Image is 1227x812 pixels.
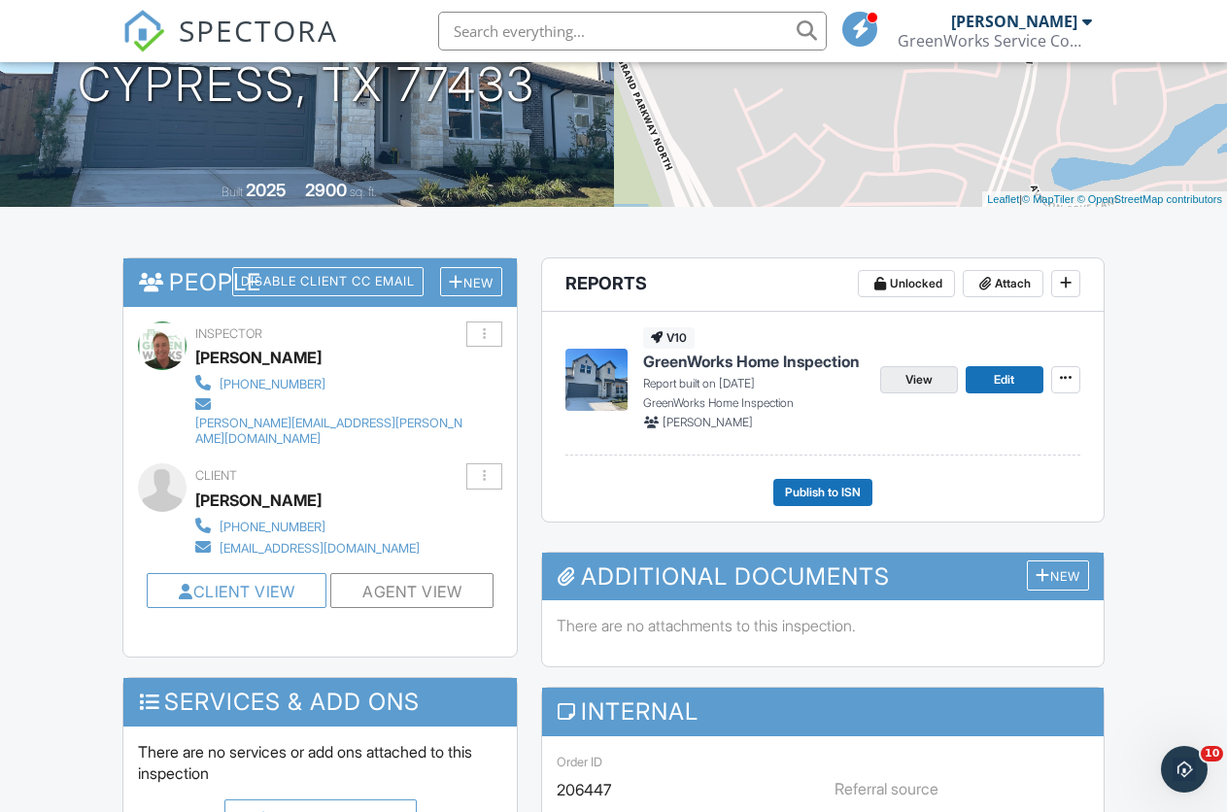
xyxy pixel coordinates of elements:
input: Search everything... [438,12,827,51]
label: Order ID [557,754,602,771]
a: © OpenStreetMap contributors [1077,193,1222,205]
a: [PERSON_NAME][EMAIL_ADDRESS][PERSON_NAME][DOMAIN_NAME] [195,393,466,448]
div: [PHONE_NUMBER] [220,377,325,392]
span: Client [195,468,237,483]
h1: [STREET_ADDRESS] Cypress, TX 77433 [78,9,535,112]
div: [PERSON_NAME] [951,12,1077,31]
div: [PERSON_NAME] [195,343,322,372]
span: Inspector [195,326,262,341]
div: GreenWorks Service Company [898,31,1092,51]
a: [PHONE_NUMBER] [195,372,466,393]
div: [PHONE_NUMBER] [220,520,325,535]
div: | [982,191,1227,208]
div: New [1027,560,1089,591]
a: SPECTORA [122,26,338,67]
div: [PERSON_NAME][EMAIL_ADDRESS][PERSON_NAME][DOMAIN_NAME] [195,416,466,447]
div: 2900 [305,180,347,200]
label: Referral source [835,778,938,799]
div: 2025 [246,180,287,200]
a: Leaflet [987,193,1019,205]
a: [EMAIL_ADDRESS][DOMAIN_NAME] [195,536,420,558]
div: [PERSON_NAME] [195,486,322,515]
iframe: Intercom live chat [1161,746,1208,793]
span: Built [222,185,243,199]
span: SPECTORA [179,10,338,51]
div: Disable Client CC Email [232,267,424,296]
h3: Additional Documents [542,553,1103,600]
h3: People [123,258,517,306]
span: sq. ft. [350,185,377,199]
img: The Best Home Inspection Software - Spectora [122,10,165,52]
div: New [440,267,502,297]
a: © MapTiler [1022,193,1074,205]
div: [EMAIL_ADDRESS][DOMAIN_NAME] [220,541,420,557]
a: Client View [179,582,294,601]
a: [PHONE_NUMBER] [195,515,420,536]
p: There are no attachments to this inspection. [557,615,1088,636]
span: 10 [1201,746,1223,761]
h3: Services & Add ons [123,678,517,726]
h3: Internal [542,688,1103,735]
